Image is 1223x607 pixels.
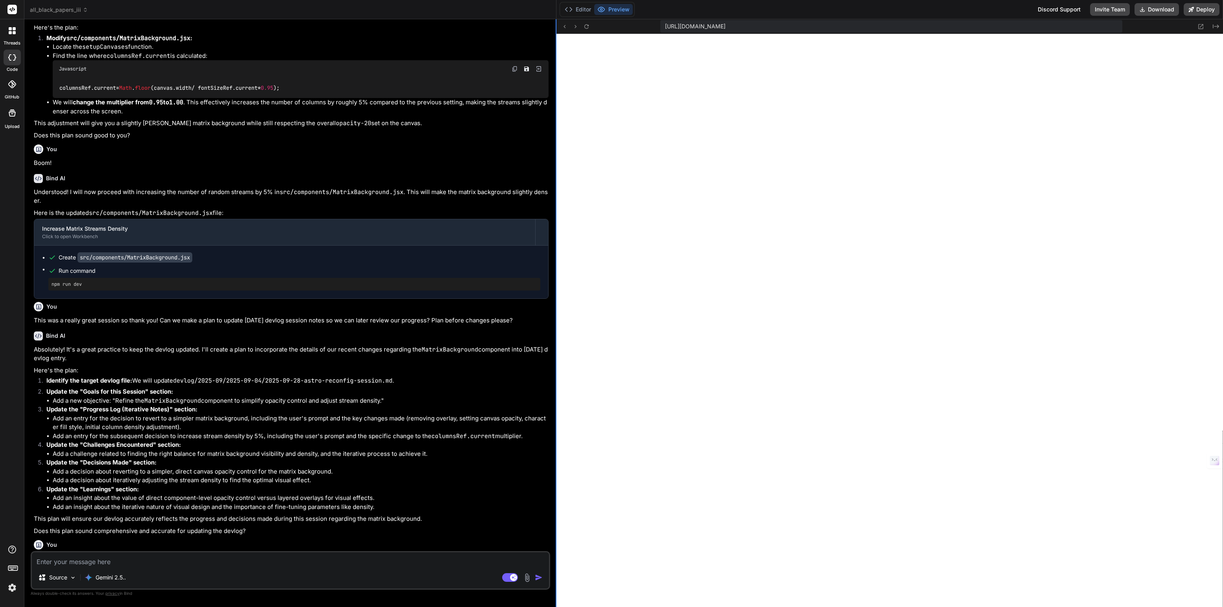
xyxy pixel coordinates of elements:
[535,65,542,72] img: Open in Browser
[1033,3,1085,16] div: Discord Support
[261,84,273,91] span: 0.95
[34,23,549,32] p: Here's the plan:
[34,131,549,140] p: Does this plan sound good to you?
[5,94,19,100] label: GitHub
[53,450,549,459] li: Add a challenge related to finding the right balance for matrix background visibility and density...
[7,66,18,73] label: code
[77,252,192,263] code: src/components/MatrixBackground.jsx
[46,377,132,384] strong: Identify the target devlog file:
[5,123,20,130] label: Upload
[144,397,201,405] code: MatrixBackground
[34,366,549,375] p: Here's the plan:
[53,52,549,98] li: Find the line where is calculated:
[149,98,163,106] code: 0.95
[73,98,183,106] strong: change the multiplier from to
[53,476,549,485] li: Add a decision about iteratively adjusting the stream density to find the optimal visual effect.
[82,43,128,51] code: setupCanvases
[119,84,132,91] span: Math
[52,281,537,287] pre: npm run dev
[53,43,549,52] li: Locate the function.
[46,459,157,466] strong: Update the "Decisions Made" section:
[521,63,532,74] button: Save file
[34,119,549,128] p: This adjustment will give you a slightly [PERSON_NAME] matrix background while still respecting t...
[66,34,190,42] code: src/components/MatrixBackground.jsx
[512,66,518,72] img: copy
[176,84,192,91] span: width
[59,254,192,261] div: Create
[49,574,67,581] p: Source
[34,514,549,524] p: This plan will ensure our devlog accurately reflects the progress and decisions made during this ...
[236,84,258,91] span: current
[53,467,549,476] li: Add a decision about reverting to a simpler, direct canvas opacity control for the matrix backgro...
[431,432,495,440] code: columnsRef.current
[336,119,371,127] code: opacity-20
[70,574,76,581] img: Pick Models
[34,209,549,218] p: Here is the updated file:
[523,573,532,582] img: attachment
[46,376,549,385] p: We will update .
[1090,3,1130,16] button: Invite Team
[30,6,88,14] span: all_black_papers_iii
[46,405,197,413] strong: Update the "Progress Log (Iterative Notes)" section:
[422,346,478,353] code: MatrixBackground
[53,396,549,405] li: Add a new objective: "Refine the component to simplify opacity control and adjust stream density."
[34,159,549,168] p: Boom!
[665,22,726,30] span: [URL][DOMAIN_NAME]
[594,4,633,15] button: Preview
[94,84,116,91] span: current
[1184,3,1219,16] button: Deploy
[53,432,549,441] li: Add an entry for the subsequent decision to increase stream density by 5%, including the user's p...
[34,316,549,325] p: This was a really great session so thank you! Can we make a plan to update [DATE] devlog session ...
[280,188,403,196] code: src/components/MatrixBackground.jsx
[535,574,543,581] img: icon
[46,332,65,340] h6: Bind AI
[34,219,535,245] button: Increase Matrix Streams DensityClick to open Workbench
[89,209,213,217] code: src/components/MatrixBackground.jsx
[169,98,183,106] code: 1.00
[34,527,549,536] p: Does this plan sound comprehensive and accurate for updating the devlog?
[6,581,19,594] img: settings
[4,40,20,46] label: threads
[46,388,173,395] strong: Update the "Goals for this Session" section:
[105,591,120,596] span: privacy
[96,574,126,581] p: Gemini 2.5..
[34,188,549,205] p: Understood! I will now proceed with increasing the number of random streams by 5% in . This will ...
[107,52,170,60] code: columnsRef.current
[46,485,139,493] strong: Update the "Learnings" section:
[135,84,151,91] span: floor
[53,503,549,512] li: Add an insight about the iterative nature of visual design and the importance of fine-tuning para...
[46,441,181,448] strong: Update the "Challenges Encountered" section:
[46,34,192,42] strong: Modify :
[53,98,549,116] li: We will . This effectively increases the number of columns by roughly 5% compared to the previous...
[34,345,549,363] p: Absolutely! It's a great practice to keep the devlog updated. I'll create a plan to incorporate t...
[42,225,527,233] div: Increase Matrix Streams Density
[53,414,549,432] li: Add an entry for the decision to revert to a simpler matrix background, including the user's prom...
[46,541,57,549] h6: You
[59,84,280,92] code: columnsRef. = . (canvas. / fontSizeRef. * );
[53,494,549,503] li: Add an insight about the value of direct component-level opacity control versus layered overlays ...
[562,4,594,15] button: Editor
[46,145,57,153] h6: You
[42,233,527,240] div: Click to open Workbench
[556,34,1223,607] iframe: Preview
[59,267,540,275] span: Run command
[31,590,550,597] p: Always double-check its answers. Your in Bind
[173,377,392,385] code: devlog/2025-09/2025-09-04/2025-09-28-astro-reconfig-session.md
[59,66,87,72] span: Javascript
[85,574,92,581] img: Gemini 2.5 Pro
[46,174,65,182] h6: Bind AI
[46,303,57,311] h6: You
[1135,3,1179,16] button: Download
